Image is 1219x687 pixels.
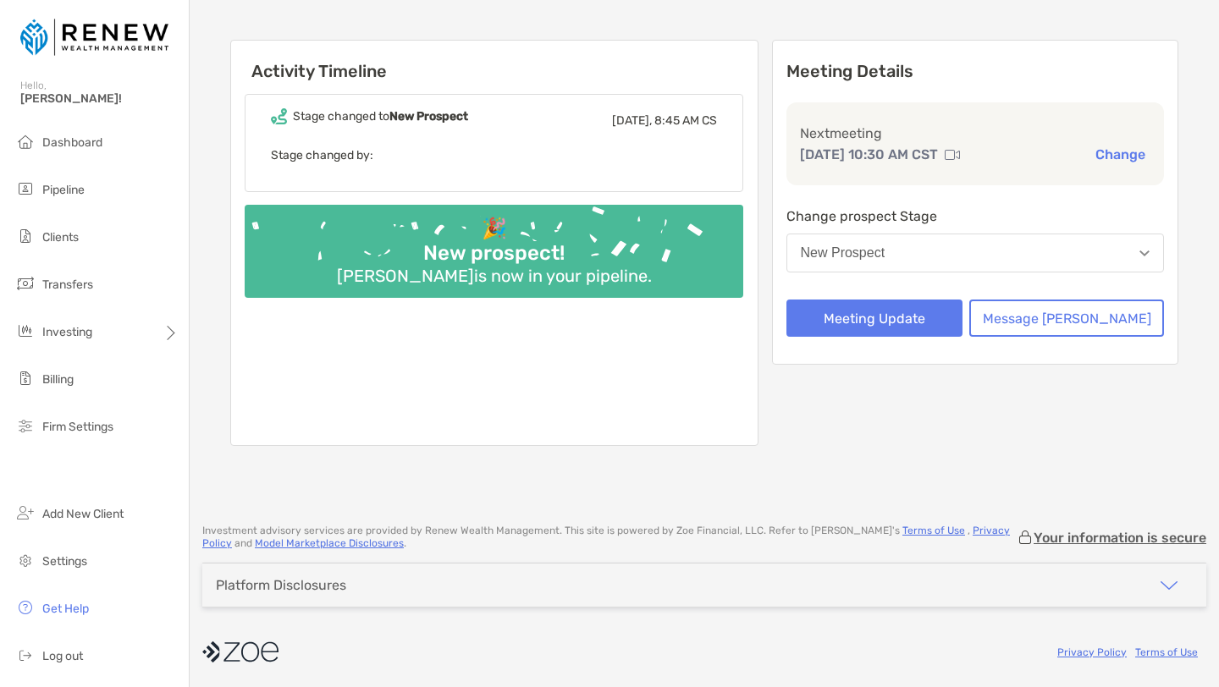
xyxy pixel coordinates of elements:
img: dashboard icon [15,131,36,151]
img: settings icon [15,550,36,570]
img: Open dropdown arrow [1139,250,1150,256]
a: Privacy Policy [1057,646,1127,658]
p: Stage changed by: [271,145,717,166]
span: Billing [42,372,74,387]
img: get-help icon [15,597,36,618]
button: Change [1090,146,1150,163]
img: pipeline icon [15,179,36,199]
a: Model Marketplace Disclosures [255,537,404,549]
img: investing icon [15,321,36,341]
span: Clients [42,230,79,245]
button: New Prospect [786,234,1165,272]
span: [PERSON_NAME]! [20,91,179,106]
a: Terms of Use [1135,646,1198,658]
div: 🎉 [475,217,514,241]
img: communication type [945,148,960,162]
span: Add New Client [42,507,124,521]
img: add_new_client icon [15,503,36,523]
a: Terms of Use [902,525,965,536]
span: Dashboard [42,135,102,150]
img: Zoe Logo [20,7,168,68]
img: Confetti [245,205,743,283]
button: Meeting Update [786,300,963,337]
p: Your information is secure [1034,530,1206,546]
span: Log out [42,649,83,663]
button: Message [PERSON_NAME] [969,300,1164,337]
span: Get Help [42,602,89,616]
span: Pipeline [42,183,85,197]
div: New prospect! [416,241,571,266]
div: Stage changed to [293,109,468,124]
img: billing icon [15,368,36,388]
img: clients icon [15,226,36,246]
div: New Prospect [801,245,885,261]
span: [DATE], [612,113,652,128]
img: company logo [202,633,279,671]
span: Investing [42,325,92,339]
span: 8:45 AM CS [654,113,717,128]
p: Change prospect Stage [786,206,1165,227]
div: [PERSON_NAME] is now in your pipeline. [330,266,659,286]
p: Investment advisory services are provided by Renew Wealth Management . This site is powered by Zo... [202,525,1017,550]
span: Transfers [42,278,93,292]
p: Next meeting [800,123,1151,144]
b: New Prospect [389,109,468,124]
img: Event icon [271,108,287,124]
div: Platform Disclosures [216,577,346,593]
img: icon arrow [1159,575,1179,596]
a: Privacy Policy [202,525,1010,549]
p: Meeting Details [786,61,1165,82]
span: Settings [42,554,87,569]
img: firm-settings icon [15,415,36,436]
img: transfers icon [15,273,36,294]
h6: Activity Timeline [231,41,758,81]
img: logout icon [15,645,36,665]
span: Firm Settings [42,420,113,434]
p: [DATE] 10:30 AM CST [800,144,938,165]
